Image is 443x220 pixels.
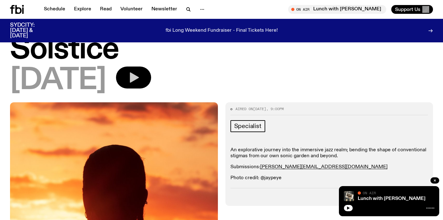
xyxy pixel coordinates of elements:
button: On AirLunch with [PERSON_NAME] [288,5,386,14]
span: [DATE] [10,67,106,95]
h3: SYDCITY: [DATE] & [DATE] [10,23,50,39]
span: , 9:00pm [266,106,284,111]
a: Schedule [40,5,69,14]
img: A polaroid of Ella Avni in the studio on top of the mixer which is also located in the studio. [344,191,354,201]
a: Volunteer [117,5,146,14]
h1: Solstice [10,36,433,64]
span: Specialist [234,123,261,130]
span: Support Us [395,7,420,12]
span: On Air [363,191,376,195]
p: An explorative journey into the immersive jazz realm; bending the shape of conventional stigmas f... [230,147,428,159]
p: Photo credit: @jaypeye [230,175,428,181]
a: Read [96,5,115,14]
p: fbi Long Weekend Fundraiser - Final Tickets Here! [166,28,278,34]
span: [DATE] [253,106,266,111]
a: [PERSON_NAME][EMAIL_ADDRESS][DOMAIN_NAME] [260,164,388,169]
button: Support Us [391,5,433,14]
a: Explore [70,5,95,14]
a: Lunch with [PERSON_NAME] [358,196,425,201]
span: Aired on [235,106,253,111]
a: Newsletter [148,5,181,14]
a: Specialist [230,120,265,132]
p: Submissions: [230,164,428,170]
